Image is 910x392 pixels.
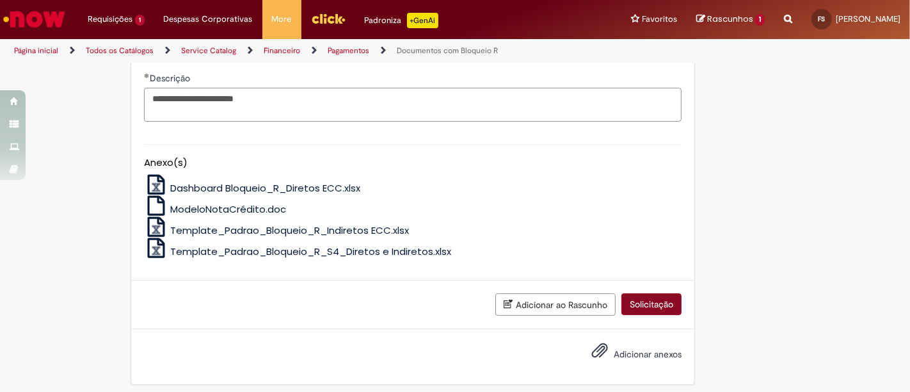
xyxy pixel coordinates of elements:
[818,15,826,23] span: FS
[170,181,360,195] span: Dashboard Bloqueio_R_Diretos ECC.xlsx
[642,13,677,26] span: Favoritos
[264,45,300,56] a: Financeiro
[144,73,150,78] span: Obrigatório Preenchido
[397,45,498,56] a: Documentos com Bloqueio R
[150,72,193,84] span: Descrição
[170,224,409,237] span: Template_Padrao_Bloqueio_R_Indiretos ECC.xlsx
[144,158,682,168] h5: Anexo(s)
[836,13,900,24] span: [PERSON_NAME]
[696,13,765,26] a: Rascunhos
[135,15,145,26] span: 1
[170,202,286,216] span: ModeloNotaCrédito.doc
[181,45,236,56] a: Service Catalog
[328,45,369,56] a: Pagamentos
[144,245,452,258] a: Template_Padrao_Bloqueio_R_S4_Diretos e Indiretos.xlsx
[86,45,154,56] a: Todos os Catálogos
[621,293,682,315] button: Solicitação
[614,348,682,360] span: Adicionar anexos
[144,88,682,122] textarea: Descrição
[144,224,410,237] a: Template_Padrao_Bloqueio_R_Indiretos ECC.xlsx
[311,9,346,28] img: click_logo_yellow_360x200.png
[10,39,597,63] ul: Trilhas de página
[170,245,451,258] span: Template_Padrao_Bloqueio_R_S4_Diretos e Indiretos.xlsx
[755,14,765,26] span: 1
[88,13,132,26] span: Requisições
[407,13,438,28] p: +GenAi
[1,6,67,32] img: ServiceNow
[164,13,253,26] span: Despesas Corporativas
[14,45,58,56] a: Página inicial
[707,13,753,25] span: Rascunhos
[144,202,287,216] a: ModeloNotaCrédito.doc
[144,181,361,195] a: Dashboard Bloqueio_R_Diretos ECC.xlsx
[495,293,616,316] button: Adicionar ao Rascunho
[365,13,438,28] div: Padroniza
[272,13,292,26] span: More
[588,339,611,368] button: Adicionar anexos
